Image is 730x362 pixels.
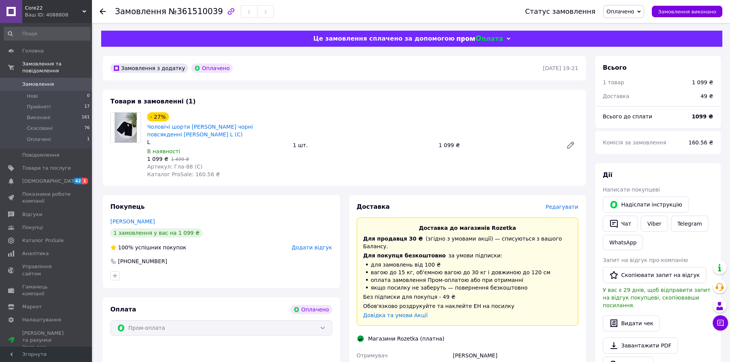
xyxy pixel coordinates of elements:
[603,93,629,99] span: Доставка
[110,244,186,251] div: успішних покупок
[82,178,88,184] span: 1
[457,35,503,43] img: evopay logo
[363,284,572,292] li: якщо посилку не заберуть — повернення безкоштовно
[363,312,428,318] a: Довідка та умови Акції
[689,139,713,146] span: 160.56 ₴
[363,235,572,250] div: (згідно з умовами акції) — списуються з вашого Балансу.
[603,113,652,120] span: Всього до сплати
[110,228,203,238] div: 1 замовлення у вас на 1 099 ₴
[22,316,61,323] span: Налаштування
[22,178,79,185] span: [DEMOGRAPHIC_DATA]
[603,235,643,250] a: WhatsApp
[22,330,71,351] span: [PERSON_NAME] та рахунки
[357,203,390,210] span: Доставка
[22,224,43,231] span: Покупці
[607,8,634,15] span: Оплачено
[363,252,446,259] span: Для покупця безкоштовно
[27,136,51,143] span: Оплачені
[100,8,106,15] div: Повернутися назад
[25,5,82,11] span: Core22
[363,269,572,276] li: вагою до 15 кг, об'ємною вагою до 30 кг і довжиною до 120 см
[147,171,220,177] span: Каталог ProSale: 160.56 ₴
[603,267,706,283] button: Скопіювати запит на відгук
[22,165,71,172] span: Товари та послуги
[115,7,166,16] span: Замовлення
[110,306,136,313] span: Оплата
[363,293,572,301] div: Без підписки для покупця - 49 ₴
[22,48,44,54] span: Головна
[22,303,42,310] span: Маркет
[118,244,133,251] span: 100%
[147,156,168,162] span: 1 099 ₴
[73,178,82,184] span: 42
[22,263,71,277] span: Управління сайтом
[363,236,423,242] span: Для продавця 30 ₴
[22,237,64,244] span: Каталог ProSale
[171,157,189,162] span: 1 499 ₴
[147,124,253,138] a: Чоловічі шорти [PERSON_NAME] чорні повсякденні [PERSON_NAME] L (С)
[22,250,49,257] span: Аналітика
[117,257,168,265] div: [PHONE_NUMBER]
[696,88,718,105] div: 49 ₴
[87,93,90,100] span: 0
[671,216,709,232] a: Telegram
[713,315,728,331] button: Чат з покупцем
[27,125,53,132] span: Скасовані
[84,125,90,132] span: 76
[546,204,578,210] span: Редагувати
[603,257,688,263] span: Запит на відгук про компанію
[110,64,188,73] div: Замовлення з додатку
[147,138,287,146] div: L
[110,98,196,105] span: Товари в замовленні (1)
[641,216,668,232] a: Viber
[110,218,155,224] a: [PERSON_NAME]
[357,352,388,359] span: Отримувач
[191,64,233,73] div: Оплачено
[22,344,71,351] div: Prom топ
[313,35,454,42] span: Це замовлення сплачено за допомогою
[22,191,71,205] span: Показники роботи компанії
[87,136,90,143] span: 1
[658,9,716,15] span: Замовлення виконано
[692,79,713,86] div: 1 099 ₴
[692,113,713,120] b: 1099 ₴
[147,148,180,154] span: В наявності
[525,8,595,15] div: Статус замовлення
[115,113,137,143] img: Чоловічі шорти Jordan чорні повсякденні Бриджі Джордан бавовняні L (С)
[603,79,624,85] span: 1 товар
[363,252,572,259] div: за умови підписки:
[363,302,572,310] div: Обов'язково роздрукуйте та наклейте ЕН на посилку
[419,225,516,231] span: Доставка до магазинів Rozetka
[603,337,678,354] a: Завантажити PDF
[603,187,660,193] span: Написати покупцеві
[82,114,90,121] span: 161
[603,315,660,331] button: Видати чек
[543,65,578,71] time: [DATE] 19:21
[292,244,332,251] span: Додати відгук
[22,61,92,74] span: Замовлення та повідомлення
[363,261,572,269] li: для замовлень від 100 ₴
[84,103,90,110] span: 17
[147,164,203,170] span: Артикул: Гла-88 (С)
[147,112,169,121] div: - 27%
[603,197,689,213] button: Надіслати інструкцію
[4,27,90,41] input: Пошук
[22,283,71,297] span: Гаманець компанії
[652,6,722,17] button: Замовлення виконано
[563,138,578,153] a: Редагувати
[436,140,560,151] div: 1 099 ₴
[169,7,223,16] span: №361510039
[603,64,627,71] span: Всього
[22,211,42,218] span: Відгуки
[603,216,638,232] button: Чат
[290,305,332,314] div: Оплачено
[22,152,59,159] span: Повідомлення
[366,335,446,342] div: Магазини Rozetka (платна)
[290,140,435,151] div: 1 шт.
[27,103,51,110] span: Прийняті
[603,139,666,146] span: Комісія за замовлення
[363,276,572,284] li: оплата замовлення Пром-оплатою або при отриманні
[603,287,710,308] span: У вас є 29 днів, щоб відправити запит на відгук покупцеві, скопіювавши посилання.
[27,114,51,121] span: Виконані
[25,11,92,18] div: Ваш ID: 4088808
